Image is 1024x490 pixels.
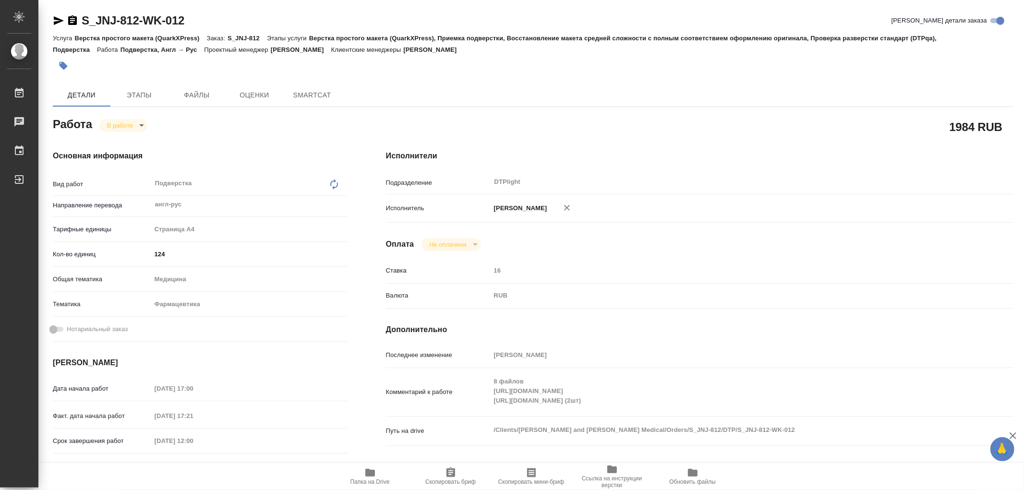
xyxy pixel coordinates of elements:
p: Тарифные единицы [53,225,151,234]
p: Верстка простого макета (QuarkXPress), Приемка подверстки, Восстановление макета средней сложност... [53,35,937,53]
span: SmartCat [289,89,335,101]
p: Путь на drive [386,426,491,436]
button: Добавить тэг [53,55,74,76]
span: Скопировать мини-бриф [498,478,564,485]
div: Страница А4 [151,221,348,238]
p: Срок завершения работ [53,436,151,446]
span: Ссылка на инструкции верстки [578,475,647,489]
p: Общая тематика [53,275,151,284]
p: [PERSON_NAME] [491,203,547,213]
button: Папка на Drive [330,463,410,490]
div: В работе [99,119,147,132]
div: RUB [491,287,961,304]
input: Пустое поле [151,409,235,423]
input: ✎ Введи что-нибудь [151,247,348,261]
p: Комментарий к работе [386,387,491,397]
p: Ставка [386,266,491,275]
div: Медицина [151,271,348,287]
p: Вид работ [53,179,151,189]
span: 🙏 [994,439,1011,459]
p: [PERSON_NAME] [271,46,331,53]
h4: Основная информация [53,150,348,162]
p: Последнее изменение [386,350,491,360]
button: В работе [104,121,136,130]
p: Услуга [53,35,74,42]
span: Детали [59,89,105,101]
p: Факт. дата начала работ [53,411,151,421]
div: В работе [422,238,481,251]
p: Подразделение [386,178,491,188]
p: Кол-во единиц [53,250,151,259]
p: Направление перевода [53,201,151,210]
p: Работа [97,46,120,53]
span: Обновить файлы [669,478,716,485]
h2: Работа [53,115,92,132]
button: Не оплачена [426,240,469,249]
input: Пустое поле [151,382,235,395]
button: 🙏 [990,437,1014,461]
p: Этапы услуги [267,35,309,42]
input: Пустое поле [491,348,961,362]
button: Скопировать ссылку [67,15,78,26]
button: Скопировать бриф [410,463,491,490]
h4: [PERSON_NAME] [53,357,348,369]
p: Клиентские менеджеры [331,46,404,53]
span: Скопировать бриф [425,478,476,485]
p: [PERSON_NAME] [403,46,464,53]
button: Обновить файлы [652,463,733,490]
textarea: /Clients/[PERSON_NAME] and [PERSON_NAME] Medical/Orders/S_JNJ-812/DTP/S_JNJ-812-WK-012 [491,422,961,438]
p: Заказ: [207,35,228,42]
span: Оценки [231,89,277,101]
span: Этапы [116,89,162,101]
button: Ссылка на инструкции верстки [572,463,652,490]
button: Скопировать мини-бриф [491,463,572,490]
button: Удалить исполнителя [556,197,578,218]
span: Нотариальный заказ [67,324,128,334]
p: Проектный менеджер [204,46,270,53]
span: Файлы [174,89,220,101]
p: Исполнитель [386,203,491,213]
div: Фармацевтика [151,296,348,312]
span: Папка на Drive [350,478,390,485]
textarea: 8 файлов [URL][DOMAIN_NAME] [URL][DOMAIN_NAME] (2шт) [491,373,961,409]
p: Тематика [53,299,151,309]
p: Дата начала работ [53,384,151,394]
p: Валюта [386,291,491,300]
span: [PERSON_NAME] детали заказа [891,16,987,25]
input: Пустое поле [491,263,961,277]
p: Подверстка, Англ → Рус [120,46,205,53]
h4: Оплата [386,239,414,250]
button: Скопировать ссылку для ЯМессенджера [53,15,64,26]
h4: Дополнительно [386,324,1013,335]
p: S_JNJ-812 [228,35,267,42]
input: Пустое поле [151,434,235,448]
a: S_JNJ-812-WK-012 [82,14,184,27]
h2: 1984 RUB [950,119,1002,135]
p: Верстка простого макета (QuarkXPress) [74,35,206,42]
h4: Исполнители [386,150,1013,162]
